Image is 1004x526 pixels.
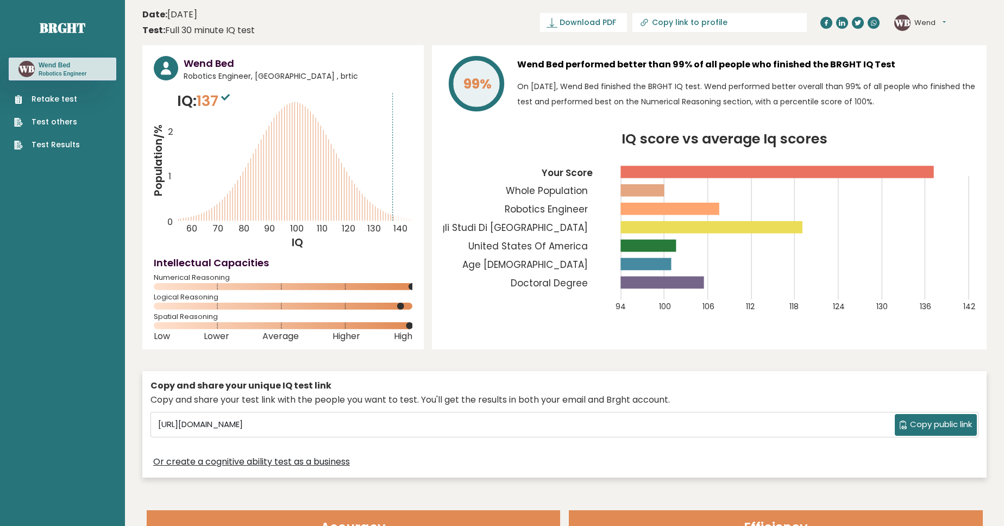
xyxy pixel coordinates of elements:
[184,56,412,71] h3: Wend Bed
[511,277,588,290] tspan: Doctoral Degree
[517,79,975,109] p: On [DATE], Wend Bed finished the BRGHT IQ test. Wend performed better overall than 99% of all peo...
[142,8,167,21] b: Date:
[914,17,946,28] button: Wend
[142,24,255,37] div: Full 30 minute IQ test
[342,222,355,235] tspan: 120
[154,275,412,280] span: Numerical Reasoning
[204,334,229,339] span: Lower
[14,93,80,105] a: Retake test
[910,418,972,431] span: Copy public link
[317,222,328,235] tspan: 110
[367,222,381,235] tspan: 130
[468,240,588,253] tspan: United States Of America
[517,56,975,73] h3: Wend Bed performed better than 99% of all people who finished the BRGHT IQ Test
[168,170,171,183] tspan: 1
[394,334,412,339] span: High
[541,166,593,179] tspan: Your Score
[239,222,249,235] tspan: 80
[142,8,197,21] time: [DATE]
[963,301,975,312] tspan: 142
[505,203,588,216] tspan: Robotics Engineer
[150,379,978,392] div: Copy and share your unique IQ test link
[154,255,412,270] h4: Intellectual Capacities
[154,334,170,339] span: Low
[153,455,350,468] a: Or create a cognitive ability test as a business
[463,74,492,93] tspan: 99%
[14,139,80,151] a: Test Results
[154,315,412,319] span: Spatial Reasoning
[789,301,799,312] tspan: 118
[168,126,173,138] tspan: 2
[659,301,671,312] tspan: 100
[876,301,888,312] tspan: 130
[895,414,977,436] button: Copy public link
[262,334,299,339] span: Average
[920,301,931,312] tspan: 136
[833,301,845,312] tspan: 124
[393,222,407,235] tspan: 140
[540,13,627,32] a: Download PDF
[39,70,86,78] p: Robotics Engineer
[462,258,588,271] tspan: Age [DEMOGRAPHIC_DATA]
[212,222,223,235] tspan: 70
[506,184,588,197] tspan: Whole Population
[616,301,626,312] tspan: 94
[377,221,588,234] tspan: Università Degli Studi Di [GEOGRAPHIC_DATA]
[264,222,275,235] tspan: 90
[154,295,412,299] span: Logical Reasoning
[177,90,233,112] p: IQ:
[167,216,173,228] tspan: 0
[186,222,197,235] tspan: 60
[197,91,233,111] span: 137
[150,124,166,196] tspan: Population/%
[14,116,80,128] a: Test others
[142,24,165,36] b: Test:
[746,301,755,312] tspan: 112
[332,334,360,339] span: Higher
[184,71,412,82] span: Robotics Engineer, [GEOGRAPHIC_DATA] , brtic
[39,61,86,70] h3: Wend Bed
[894,16,910,28] text: WB
[18,62,34,75] text: WB
[622,129,827,148] tspan: IQ score vs average Iq scores
[40,19,85,36] a: Brght
[292,235,303,250] tspan: IQ
[702,301,714,312] tspan: 106
[290,222,304,235] tspan: 100
[560,17,616,28] span: Download PDF
[150,393,978,406] div: Copy and share your test link with the people you want to test. You'll get the results in both yo...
